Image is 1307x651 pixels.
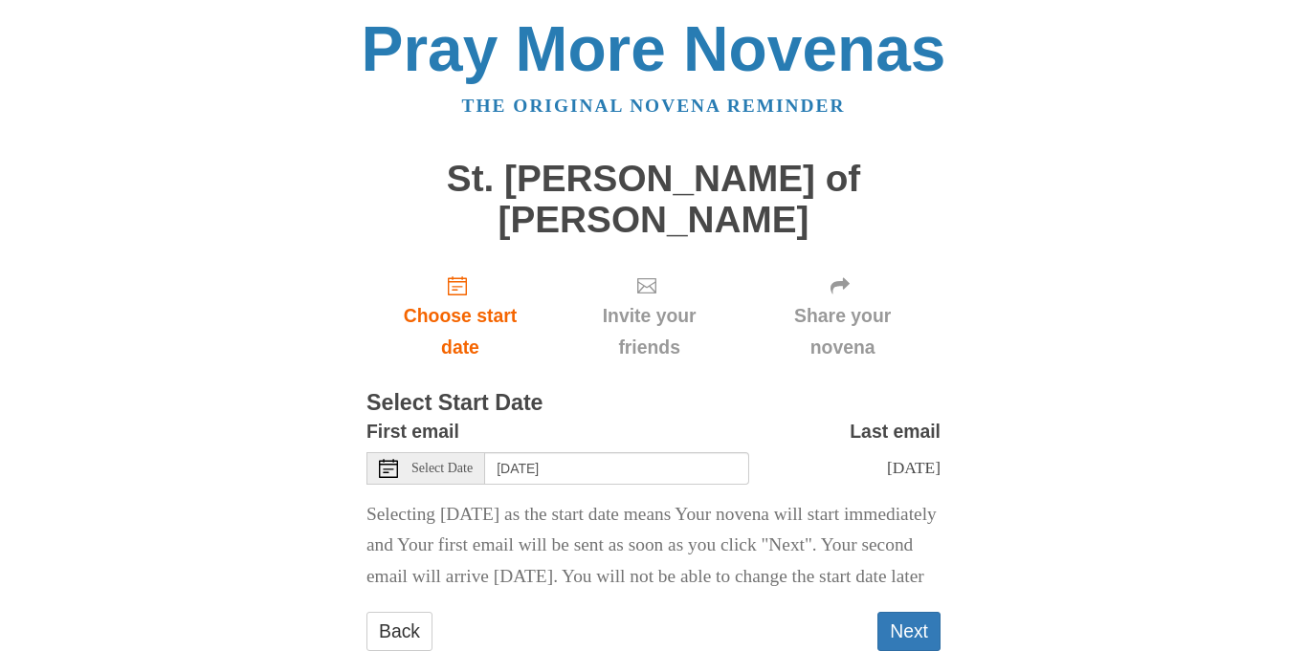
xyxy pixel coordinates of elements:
[386,300,535,363] span: Choose start date
[362,13,946,84] a: Pray More Novenas
[744,259,941,373] div: Click "Next" to confirm your start date first.
[850,416,941,447] label: Last email
[366,259,554,373] a: Choose start date
[411,462,473,475] span: Select Date
[764,300,921,363] span: Share your novena
[366,499,941,594] p: Selecting [DATE] as the start date means Your novena will start immediately and Your first email ...
[462,96,846,116] a: The original novena reminder
[485,452,749,485] input: Use the arrow keys to pick a date
[554,259,744,373] div: Click "Next" to confirm your start date first.
[366,612,432,651] a: Back
[366,391,941,416] h3: Select Start Date
[887,458,941,477] span: [DATE]
[366,416,459,447] label: First email
[877,612,941,651] button: Next
[366,159,941,240] h1: St. [PERSON_NAME] of [PERSON_NAME]
[573,300,725,363] span: Invite your friends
